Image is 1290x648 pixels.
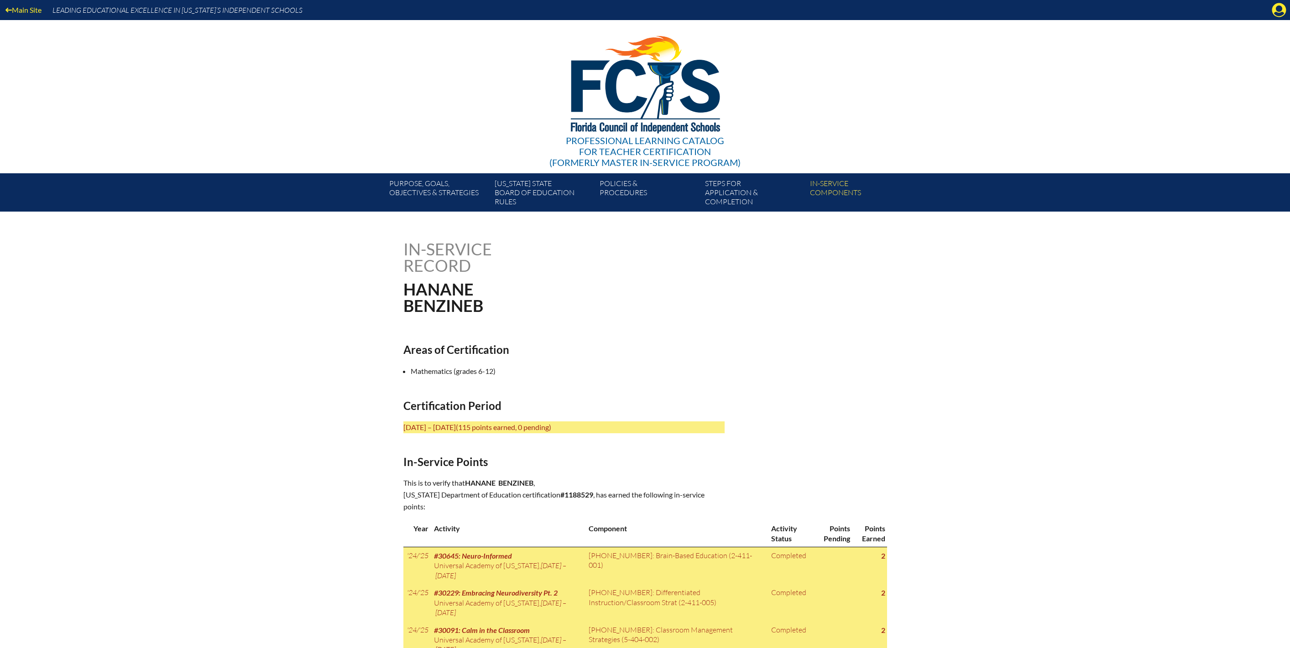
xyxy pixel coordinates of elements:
[386,177,491,212] a: Purpose, goals,objectives & strategies
[701,177,806,212] a: Steps forapplication & completion
[403,455,725,468] h2: In-Service Points
[434,635,539,644] span: Universal Academy of [US_STATE]
[585,520,768,547] th: Component
[560,490,593,499] b: #1188529
[403,584,430,621] td: '24/'25
[434,551,512,560] span: #30645: Neuro-Informed
[579,146,711,157] span: for Teacher Certification
[403,520,430,547] th: Year
[434,598,566,617] span: [DATE] – [DATE]
[403,399,725,412] h2: Certification Period
[881,626,885,634] strong: 2
[434,561,566,580] span: [DATE] – [DATE]
[430,520,585,547] th: Activity
[465,478,533,487] span: Hanane Benzineb
[551,20,739,145] img: FCISlogo221.eps
[403,281,703,314] h1: Hanane Benzineb
[881,551,885,560] strong: 2
[546,18,744,170] a: Professional Learning Catalog for Teacher Certification(formerly Master In-service Program)
[403,547,430,584] td: '24/'25
[456,423,551,431] span: (115 points earned, 0 pending)
[585,584,768,621] td: [PHONE_NUMBER]: Differentiated Instruction/Classroom Strat (2-411-005)
[768,520,814,547] th: Activity Status
[585,547,768,584] td: [PHONE_NUMBER]: Brain-Based Education (2-411-001)
[2,4,45,16] a: Main Site
[434,588,558,597] span: #30229: Embracing Neurodiversity Pt. 2
[491,177,596,212] a: [US_STATE] StateBoard of Education rules
[768,547,814,584] td: Completed
[768,584,814,621] td: Completed
[403,343,725,356] h2: Areas of Certification
[403,241,587,274] h1: In-service record
[430,584,585,621] td: ,
[1272,3,1286,17] svg: Manage account
[806,177,911,212] a: In-servicecomponents
[596,177,701,212] a: Policies &Procedures
[403,421,725,433] p: [DATE] – [DATE]
[814,520,852,547] th: Points Pending
[434,626,530,634] span: #30091: Calm in the Classroom
[881,588,885,597] strong: 2
[434,598,539,607] span: Universal Academy of [US_STATE]
[434,561,539,570] span: Universal Academy of [US_STATE]
[852,520,887,547] th: Points Earned
[411,365,732,377] li: Mathematics (grades 6-12)
[403,477,725,513] p: This is to verify that , [US_STATE] Department of Education certification , has earned the follow...
[430,547,585,584] td: ,
[549,135,741,168] div: Professional Learning Catalog (formerly Master In-service Program)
